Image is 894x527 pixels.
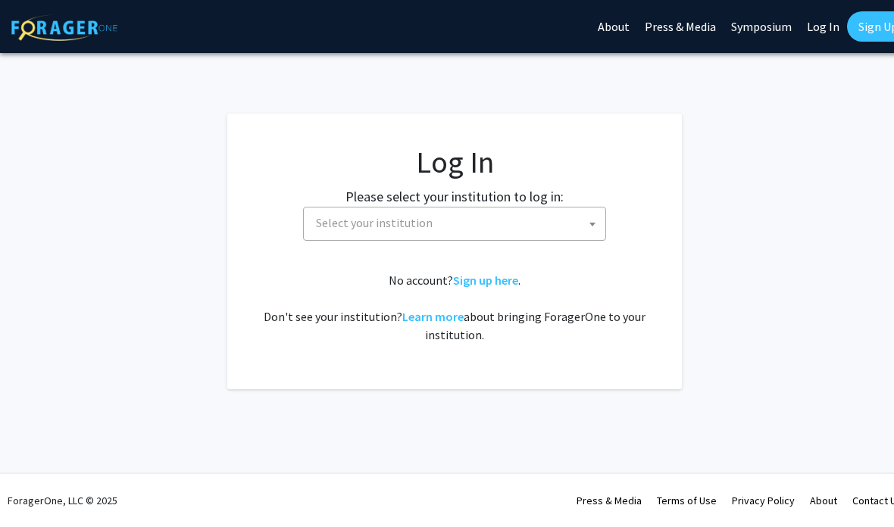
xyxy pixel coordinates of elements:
[577,494,642,507] a: Press & Media
[453,273,518,288] a: Sign up here
[310,207,605,239] span: Select your institution
[402,309,464,324] a: Learn more about bringing ForagerOne to your institution
[345,186,564,207] label: Please select your institution to log in:
[258,271,652,344] div: No account? . Don't see your institution? about bringing ForagerOne to your institution.
[732,494,795,507] a: Privacy Policy
[8,474,117,527] div: ForagerOne, LLC © 2025
[316,215,433,230] span: Select your institution
[11,14,117,41] img: ForagerOne Logo
[258,144,652,180] h1: Log In
[657,494,717,507] a: Terms of Use
[810,494,837,507] a: About
[303,207,606,241] span: Select your institution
